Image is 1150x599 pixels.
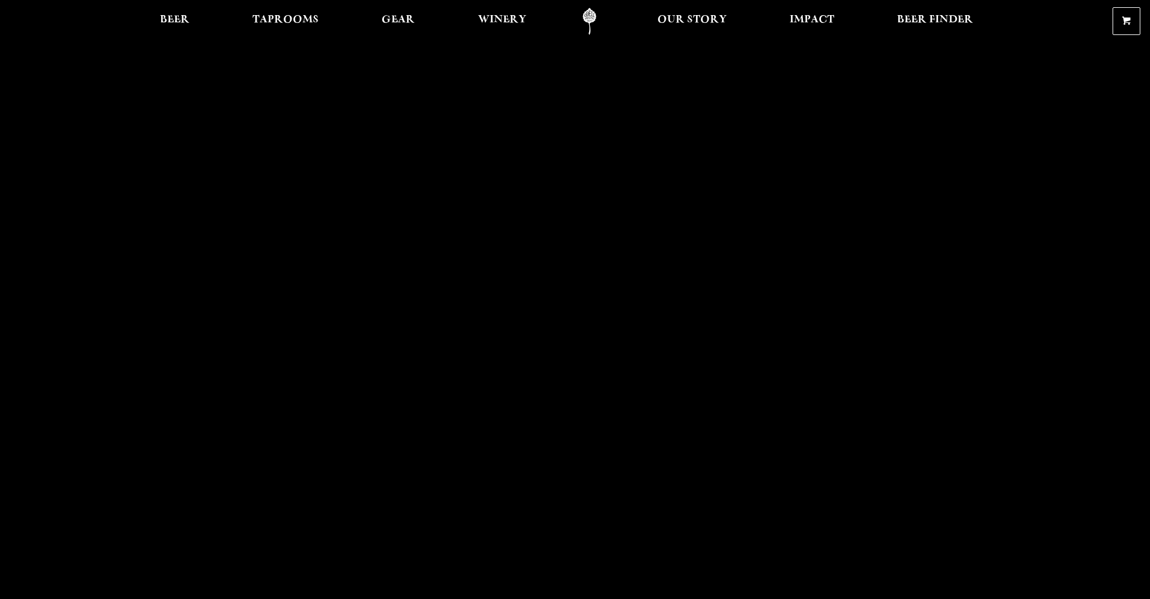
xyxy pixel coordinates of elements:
[657,15,727,25] span: Our Story
[478,15,526,25] span: Winery
[244,8,327,35] a: Taprooms
[470,8,534,35] a: Winery
[382,15,415,25] span: Gear
[790,15,834,25] span: Impact
[650,8,735,35] a: Our Story
[252,15,319,25] span: Taprooms
[374,8,423,35] a: Gear
[152,8,197,35] a: Beer
[897,15,973,25] span: Beer Finder
[567,8,612,35] a: Odell Home
[160,15,190,25] span: Beer
[889,8,981,35] a: Beer Finder
[782,8,842,35] a: Impact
